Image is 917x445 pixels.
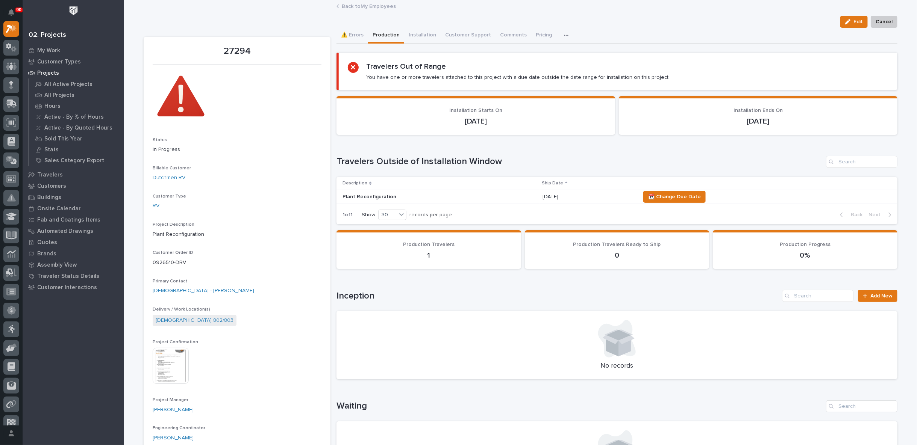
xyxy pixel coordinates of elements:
p: 90 [17,7,21,12]
button: ⚠️ Errors [336,28,368,44]
p: Quotes [37,239,57,246]
button: Production [368,28,404,44]
p: [DATE] [628,117,888,126]
a: Customer Interactions [23,282,124,293]
tr: Plant Reconfiguration[DATE]📆 Change Due Date [336,190,897,204]
p: Customers [37,183,66,190]
a: My Work [23,45,124,56]
span: Production Travelers Ready to Ship [573,242,661,247]
span: Installation Ends On [734,108,783,113]
a: Brands [23,248,124,259]
input: Search [782,290,853,302]
span: Edit [853,18,863,25]
a: Back toMy Employees [342,2,396,10]
p: All Projects [44,92,74,99]
p: Automated Drawings [37,228,93,235]
p: Active - By % of Hours [44,114,104,121]
p: Show [362,212,375,218]
p: [DATE] [346,117,606,126]
p: 1 of 1 [336,206,359,224]
a: Active - By % of Hours [29,112,124,122]
button: Next [865,211,897,218]
span: Project Description [153,222,194,227]
a: Assembly View [23,259,124,270]
p: My Work [37,47,60,54]
span: Billable Customer [153,166,191,170]
button: Cancel [871,16,897,28]
button: Notifications [3,5,19,20]
h1: Travelers Outside of Installation Window [336,156,823,167]
span: 📆 Change Due Date [648,192,701,201]
p: Sales Category Export [44,157,104,164]
span: Primary Contact [153,279,187,284]
p: Active - By Quoted Hours [44,125,112,131]
h1: Waiting [336,401,823,412]
p: Travelers [37,172,63,178]
a: RV [153,202,159,210]
p: Customer Interactions [37,284,97,291]
p: Sold This Year [44,136,82,142]
button: Comments [496,28,531,44]
p: Assembly View [37,262,77,269]
p: All Active Projects [44,81,92,88]
span: Next [868,211,885,218]
a: Automated Drawings [23,225,124,237]
p: Plant Reconfiguration [153,231,321,238]
span: Status [153,138,167,142]
a: Add New [858,290,897,302]
img: Workspace Logo [67,4,80,18]
a: [DEMOGRAPHIC_DATA] 802/803 [156,317,233,324]
a: Customers [23,180,124,192]
p: Description [343,179,367,187]
a: [DEMOGRAPHIC_DATA] - [PERSON_NAME] [153,287,254,295]
a: [PERSON_NAME] [153,434,194,442]
p: Onsite Calendar [37,205,81,212]
a: Sold This Year [29,133,124,144]
span: Installation Starts On [449,108,502,113]
span: Production Progress [780,242,831,247]
a: Onsite Calendar [23,203,124,214]
button: Back [834,211,865,218]
a: Buildings [23,192,124,203]
p: 0% [722,251,888,260]
h1: Inception [336,291,779,302]
p: Customer Types [37,59,81,65]
a: Travelers [23,169,124,180]
div: Search [826,156,897,168]
a: Active - By Quoted Hours [29,122,124,133]
p: 1 [346,251,512,260]
span: Delivery / Work Location(s) [153,307,210,312]
div: Notifications90 [9,9,19,21]
span: Add New [870,293,893,299]
h2: Travelers Out of Range [366,62,446,71]
span: Project Confirmation [153,340,198,344]
a: All Active Projects [29,79,124,89]
span: Back [846,211,862,218]
p: Fab and Coatings Items [37,217,100,223]
div: 30 [379,211,397,219]
input: Search [826,400,897,412]
p: records per page [409,212,452,218]
p: 27294 [153,46,321,57]
a: Hours [29,101,124,111]
p: 0926510-DRV [153,259,321,267]
p: Stats [44,146,59,153]
button: 📆 Change Due Date [643,191,706,203]
p: Buildings [37,194,61,201]
p: Projects [37,70,59,77]
p: Ship Date [542,179,563,187]
button: Customer Support [441,28,496,44]
a: Sales Category Export [29,155,124,166]
p: [DATE] [543,194,634,200]
a: All Projects [29,90,124,100]
span: Customer Order ID [153,250,193,255]
p: No records [346,362,888,370]
a: Fab and Coatings Items [23,214,124,225]
a: [PERSON_NAME] [153,406,194,414]
div: 02. Projects [29,31,66,39]
span: Engineering Coordinator [153,426,205,430]
a: Traveler Status Details [23,270,124,282]
button: Installation [404,28,441,44]
span: Project Manager [153,398,188,402]
a: Dutchmen RV [153,174,185,182]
